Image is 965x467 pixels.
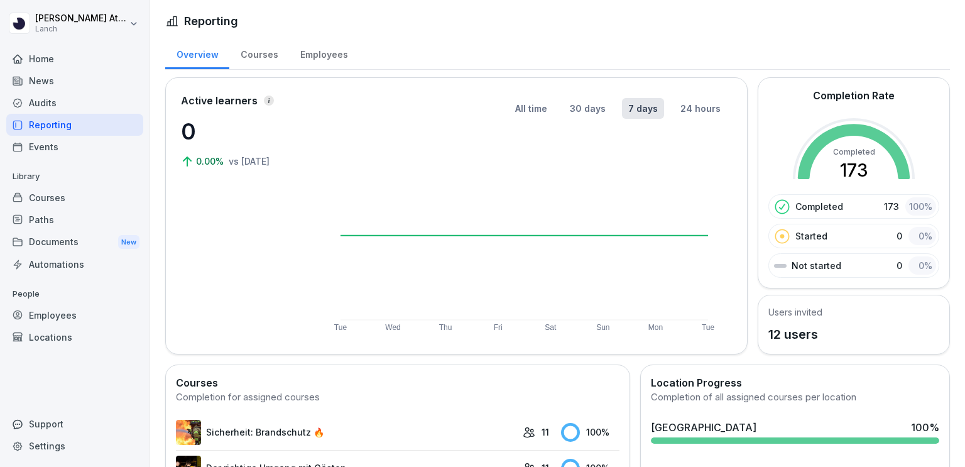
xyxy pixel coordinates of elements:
[35,13,127,24] p: [PERSON_NAME] Attaoui
[184,13,238,30] h1: Reporting
[795,229,827,243] p: Started
[646,415,944,449] a: [GEOGRAPHIC_DATA]100%
[181,93,258,108] p: Active learners
[6,253,143,275] a: Automations
[905,197,936,216] div: 100 %
[622,98,664,119] button: 7 days
[768,305,822,319] h5: Users invited
[651,420,756,435] div: [GEOGRAPHIC_DATA]
[494,323,503,332] text: Fri
[334,323,347,332] text: Tue
[6,209,143,231] a: Paths
[651,375,939,390] h2: Location Progress
[176,375,619,390] h2: Courses
[702,323,716,332] text: Tue
[651,390,939,405] div: Completion of all assigned courses per location
[908,227,936,245] div: 0 %
[509,98,553,119] button: All time
[439,323,452,332] text: Thu
[6,413,143,435] div: Support
[545,323,557,332] text: Sat
[118,235,139,250] div: New
[564,98,612,119] button: 30 days
[792,259,841,272] p: Not started
[6,136,143,158] a: Events
[385,323,400,332] text: Wed
[6,48,143,70] a: Home
[6,114,143,136] a: Reporting
[6,187,143,209] a: Courses
[176,420,516,445] a: Sicherheit: Brandschutz 🔥
[289,37,359,69] a: Employees
[6,284,143,304] p: People
[165,37,229,69] a: Overview
[768,325,822,344] p: 12 users
[196,155,226,168] p: 0.00%
[911,420,939,435] div: 100 %
[884,200,899,213] p: 173
[648,323,663,332] text: Mon
[35,25,127,33] p: Lanch
[561,423,619,442] div: 100 %
[229,37,289,69] a: Courses
[176,390,619,405] div: Completion for assigned courses
[897,259,902,272] p: 0
[6,304,143,326] a: Employees
[6,435,143,457] a: Settings
[597,323,610,332] text: Sun
[176,420,201,445] img: zzov6v7ntk26bk7mur8pz9wg.png
[813,88,895,103] h2: Completion Rate
[674,98,727,119] button: 24 hours
[229,155,270,168] p: vs [DATE]
[6,231,143,254] a: DocumentsNew
[181,114,307,148] p: 0
[6,70,143,92] a: News
[897,229,902,243] p: 0
[542,426,549,439] p: 11
[6,326,143,348] a: Locations
[6,92,143,114] a: Audits
[908,256,936,275] div: 0 %
[795,200,843,213] p: Completed
[6,231,143,254] div: Documents
[6,167,143,187] p: Library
